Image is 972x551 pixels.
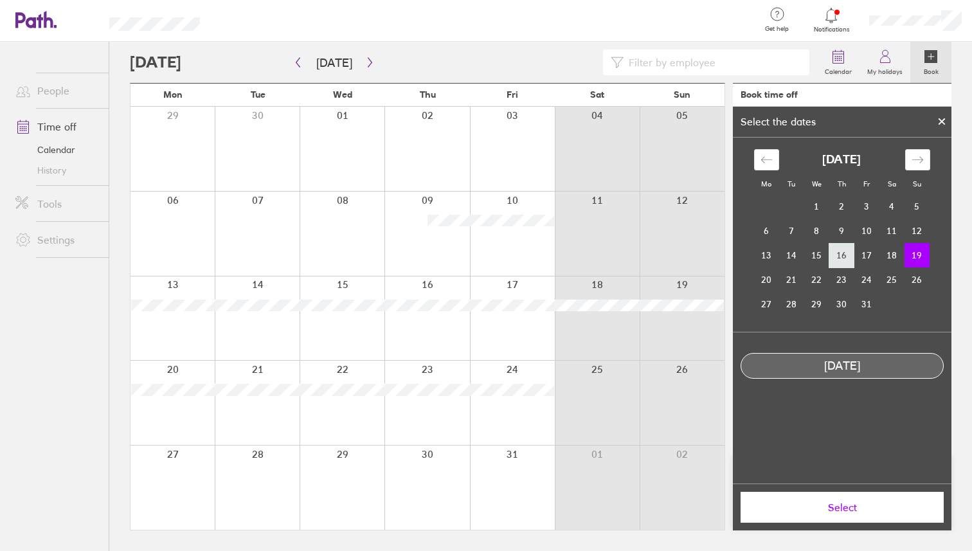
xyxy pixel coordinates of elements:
div: Move forward to switch to the next month. [905,149,930,170]
small: We [812,179,822,188]
a: History [5,160,109,181]
td: Monday, October 13, 2025 [754,243,779,267]
div: [DATE] [741,359,943,373]
td: Friday, October 24, 2025 [854,267,879,292]
small: Th [838,179,846,188]
div: Select the dates [733,116,824,127]
div: Move backward to switch to the previous month. [754,149,779,170]
span: Mon [163,89,183,100]
td: Thursday, October 2, 2025 [829,194,854,219]
a: My holidays [860,42,910,83]
input: Filter by employee [624,50,802,75]
small: Fr [863,179,870,188]
strong: [DATE] [822,153,861,167]
td: Friday, October 17, 2025 [854,243,879,267]
td: Wednesday, October 22, 2025 [804,267,829,292]
span: Select [750,501,935,513]
td: Sunday, October 12, 2025 [905,219,930,243]
div: Book time off [741,89,798,100]
a: Notifications [811,6,852,33]
td: Tuesday, October 7, 2025 [779,219,804,243]
td: Saturday, October 11, 2025 [879,219,905,243]
td: Wednesday, October 15, 2025 [804,243,829,267]
a: People [5,78,109,104]
td: Tuesday, October 28, 2025 [779,292,804,316]
a: Calendar [5,140,109,160]
small: Su [913,179,921,188]
td: Sunday, October 26, 2025 [905,267,930,292]
span: Fri [507,89,518,100]
td: Monday, October 20, 2025 [754,267,779,292]
label: My holidays [860,64,910,76]
a: Book [910,42,951,83]
button: [DATE] [306,52,363,73]
td: Saturday, October 4, 2025 [879,194,905,219]
td: Monday, October 6, 2025 [754,219,779,243]
small: Sa [888,179,896,188]
td: Tuesday, October 21, 2025 [779,267,804,292]
div: Calendar [740,138,944,332]
a: Calendar [817,42,860,83]
td: Thursday, October 23, 2025 [829,267,854,292]
td: Thursday, October 16, 2025 [829,243,854,267]
td: Friday, October 3, 2025 [854,194,879,219]
td: Wednesday, October 29, 2025 [804,292,829,316]
a: Settings [5,227,109,253]
td: Selected. Sunday, October 19, 2025 [905,243,930,267]
label: Calendar [817,64,860,76]
td: Saturday, October 18, 2025 [879,243,905,267]
span: Wed [333,89,352,100]
td: Wednesday, October 1, 2025 [804,194,829,219]
td: Thursday, October 30, 2025 [829,292,854,316]
td: Sunday, October 5, 2025 [905,194,930,219]
button: Select [741,492,944,523]
td: Saturday, October 25, 2025 [879,267,905,292]
a: Time off [5,114,109,140]
span: Tue [251,89,265,100]
td: Friday, October 31, 2025 [854,292,879,316]
small: Mo [761,179,771,188]
span: Sun [674,89,690,100]
td: Friday, October 10, 2025 [854,219,879,243]
td: Thursday, October 9, 2025 [829,219,854,243]
td: Wednesday, October 8, 2025 [804,219,829,243]
td: Tuesday, October 14, 2025 [779,243,804,267]
label: Book [916,64,946,76]
td: Monday, October 27, 2025 [754,292,779,316]
span: Get help [756,25,798,33]
span: Sat [590,89,604,100]
span: Notifications [811,26,852,33]
a: Tools [5,191,109,217]
small: Tu [788,179,795,188]
span: Thu [420,89,436,100]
